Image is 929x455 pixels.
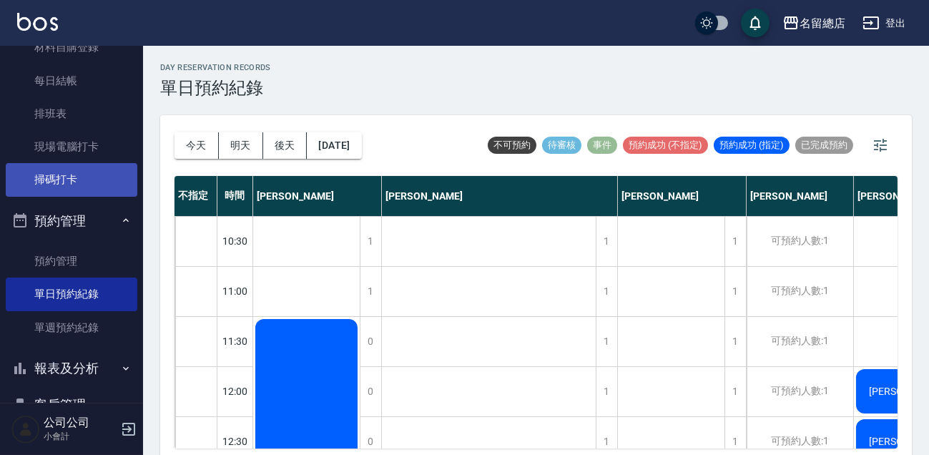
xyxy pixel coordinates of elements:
h2: day Reservation records [160,63,271,72]
div: 1 [596,217,617,266]
span: 事件 [587,139,617,152]
img: Person [11,415,40,444]
div: 11:00 [217,266,253,316]
button: 明天 [219,132,263,159]
span: 已完成預約 [795,139,853,152]
button: 登出 [857,10,912,36]
span: 預約成功 (不指定) [623,139,708,152]
div: 名留總店 [800,14,845,32]
a: 單日預約紀錄 [6,278,137,310]
div: 可預約人數:1 [747,267,853,316]
div: 1 [360,217,381,266]
div: 時間 [217,176,253,216]
span: 待審核 [542,139,581,152]
div: 1 [724,367,746,416]
div: 1 [724,217,746,266]
div: 1 [596,317,617,366]
a: 單週預約紀錄 [6,311,137,344]
div: 10:30 [217,216,253,266]
p: 小會計 [44,430,117,443]
button: 報表及分析 [6,350,137,387]
div: [PERSON_NAME] [618,176,747,216]
button: 今天 [175,132,219,159]
div: [PERSON_NAME] [382,176,618,216]
div: 1 [596,367,617,416]
div: 11:30 [217,316,253,366]
a: 材料自購登錄 [6,31,137,64]
span: 預約成功 (指定) [714,139,790,152]
img: Logo [17,13,58,31]
div: 可預約人數:1 [747,317,853,366]
div: 12:00 [217,366,253,416]
div: 可預約人數:1 [747,367,853,416]
div: 0 [360,367,381,416]
button: 客戶管理 [6,386,137,424]
h5: 公司公司 [44,416,117,430]
div: 1 [724,317,746,366]
button: save [741,9,770,37]
div: [PERSON_NAME] [253,176,382,216]
div: 0 [360,317,381,366]
a: 預約管理 [6,245,137,278]
div: 可預約人數:1 [747,217,853,266]
div: 1 [360,267,381,316]
a: 排班表 [6,97,137,130]
button: 後天 [263,132,308,159]
div: 1 [724,267,746,316]
div: 1 [596,267,617,316]
h3: 單日預約紀錄 [160,78,271,98]
div: [PERSON_NAME] [747,176,854,216]
div: 不指定 [175,176,217,216]
button: [DATE] [307,132,361,159]
span: 不可預約 [488,139,536,152]
a: 現場電腦打卡 [6,130,137,163]
a: 掃碼打卡 [6,163,137,196]
button: 名留總店 [777,9,851,38]
button: 預約管理 [6,202,137,240]
a: 每日結帳 [6,64,137,97]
